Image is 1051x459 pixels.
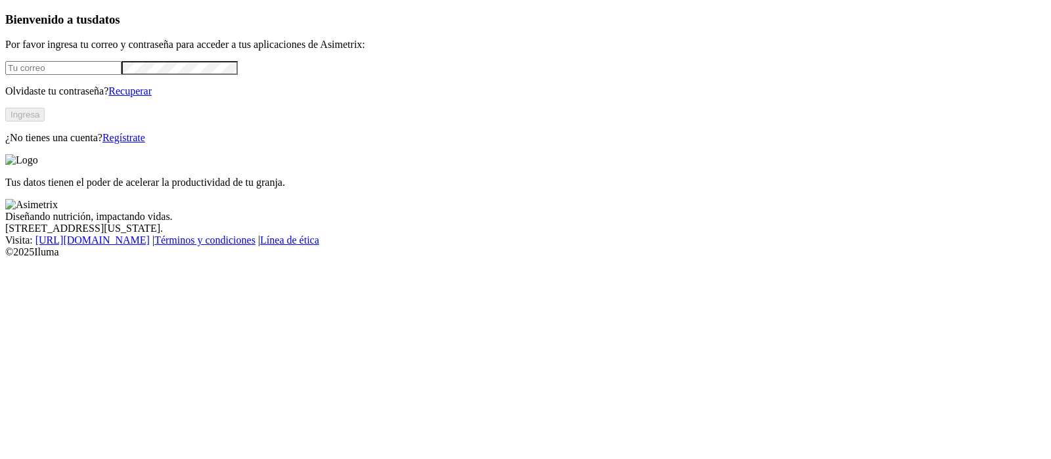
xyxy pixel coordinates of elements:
button: Ingresa [5,108,45,121]
a: Línea de ética [260,234,319,246]
div: [STREET_ADDRESS][US_STATE]. [5,223,1046,234]
p: ¿No tienes una cuenta? [5,132,1046,144]
span: datos [92,12,120,26]
p: Por favor ingresa tu correo y contraseña para acceder a tus aplicaciones de Asimetrix: [5,39,1046,51]
a: Regístrate [102,132,145,143]
a: Recuperar [108,85,152,97]
input: Tu correo [5,61,122,75]
div: Visita : | | [5,234,1046,246]
p: Olvidaste tu contraseña? [5,85,1046,97]
img: Asimetrix [5,199,58,211]
img: Logo [5,154,38,166]
a: Términos y condiciones [154,234,256,246]
div: © 2025 Iluma [5,246,1046,258]
p: Tus datos tienen el poder de acelerar la productividad de tu granja. [5,177,1046,188]
a: [URL][DOMAIN_NAME] [35,234,150,246]
h3: Bienvenido a tus [5,12,1046,27]
div: Diseñando nutrición, impactando vidas. [5,211,1046,223]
